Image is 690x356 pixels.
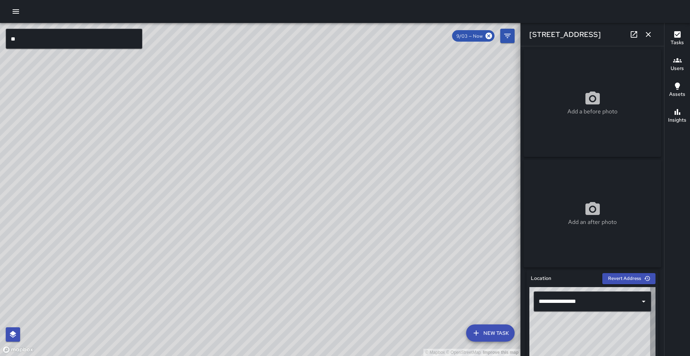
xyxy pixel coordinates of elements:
button: Assets [664,78,690,103]
p: Add an after photo [568,218,617,226]
button: Open [639,296,649,306]
span: 9/03 — Now [452,33,487,39]
button: Tasks [664,26,690,52]
h6: Location [531,275,551,282]
h6: [STREET_ADDRESS] [529,29,601,40]
h6: Users [671,65,684,72]
h6: Tasks [671,39,684,47]
button: Filters [500,29,515,43]
button: Insights [664,103,690,129]
div: 9/03 — Now [452,30,494,42]
h6: Insights [668,116,686,124]
button: Revert Address [602,273,655,284]
p: Add a before photo [567,107,617,116]
h6: Assets [669,90,685,98]
button: Users [664,52,690,78]
button: New Task [466,324,515,342]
